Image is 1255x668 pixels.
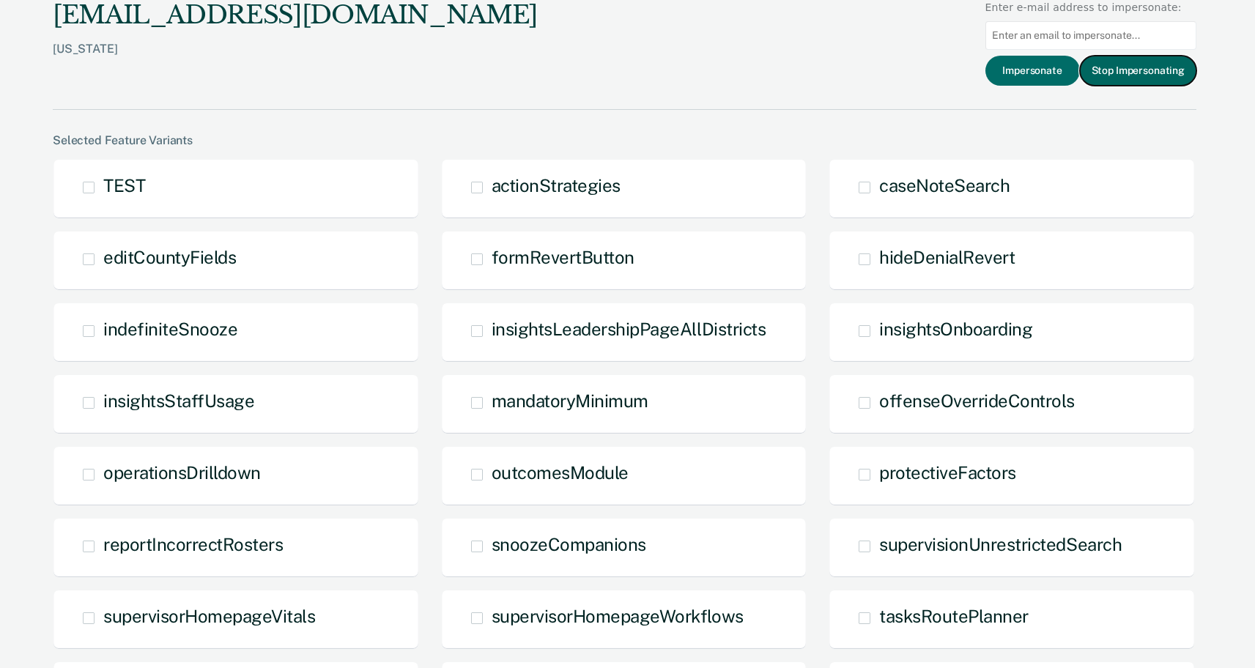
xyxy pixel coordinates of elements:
[1080,56,1196,86] button: Stop Impersonating
[53,42,538,79] div: [US_STATE]
[879,390,1075,411] span: offenseOverrideControls
[492,247,634,267] span: formRevertButton
[492,175,621,196] span: actionStrategies
[53,133,1196,147] div: Selected Feature Variants
[879,319,1032,339] span: insightsOnboarding
[103,175,145,196] span: TEST
[103,606,315,626] span: supervisorHomepageVitals
[103,534,283,554] span: reportIncorrectRosters
[103,462,261,483] span: operationsDrilldown
[879,462,1016,483] span: protectiveFactors
[103,390,254,411] span: insightsStaffUsage
[492,606,744,626] span: supervisorHomepageWorkflows
[985,21,1196,50] input: Enter an email to impersonate...
[879,175,1010,196] span: caseNoteSearch
[879,606,1029,626] span: tasksRoutePlanner
[492,319,766,339] span: insightsLeadershipPageAllDistricts
[103,247,236,267] span: editCountyFields
[492,534,646,554] span: snoozeCompanions
[492,462,629,483] span: outcomesModule
[879,534,1122,554] span: supervisionUnrestrictedSearch
[879,247,1015,267] span: hideDenialRevert
[492,390,648,411] span: mandatoryMinimum
[985,56,1080,86] button: Impersonate
[103,319,237,339] span: indefiniteSnooze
